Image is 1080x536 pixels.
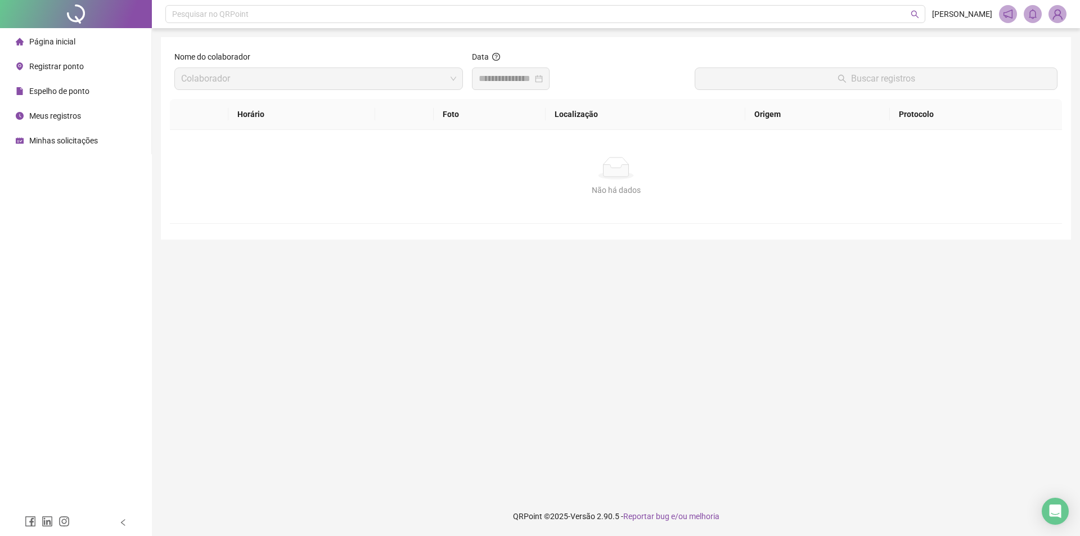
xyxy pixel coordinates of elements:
[570,512,595,521] span: Versão
[16,38,24,46] span: home
[119,519,127,526] span: left
[745,99,890,130] th: Origem
[16,62,24,70] span: environment
[152,497,1080,536] footer: QRPoint © 2025 - 2.90.5 -
[932,8,992,20] span: [PERSON_NAME]
[174,51,258,63] label: Nome do colaborador
[29,111,81,120] span: Meus registros
[29,62,84,71] span: Registrar ponto
[25,516,36,527] span: facebook
[472,52,489,61] span: Data
[695,67,1057,90] button: Buscar registros
[1042,498,1069,525] div: Open Intercom Messenger
[16,87,24,95] span: file
[29,136,98,145] span: Minhas solicitações
[29,87,89,96] span: Espelho de ponto
[911,10,919,19] span: search
[434,99,546,130] th: Foto
[42,516,53,527] span: linkedin
[623,512,719,521] span: Reportar bug e/ou melhoria
[228,99,375,130] th: Horário
[1028,9,1038,19] span: bell
[1003,9,1013,19] span: notification
[16,137,24,145] span: schedule
[58,516,70,527] span: instagram
[29,37,75,46] span: Página inicial
[492,53,500,61] span: question-circle
[546,99,745,130] th: Localização
[16,112,24,120] span: clock-circle
[890,99,1062,130] th: Protocolo
[183,184,1048,196] div: Não há dados
[1049,6,1066,22] img: 93606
